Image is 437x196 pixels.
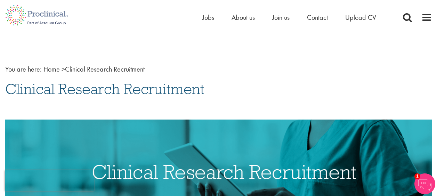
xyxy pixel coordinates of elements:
span: Clinical Research Recruitment [5,80,204,98]
iframe: reCAPTCHA [5,170,94,191]
a: breadcrumb link to Home [43,65,60,74]
span: Clinical Research Recruitment [43,65,145,74]
a: Upload CV [345,13,376,22]
span: > [62,65,65,74]
a: Contact [307,13,328,22]
a: Jobs [202,13,214,22]
img: Chatbot [414,173,435,194]
a: Join us [272,13,290,22]
span: You are here: [5,65,42,74]
a: About us [232,13,255,22]
span: 1 [414,173,420,179]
